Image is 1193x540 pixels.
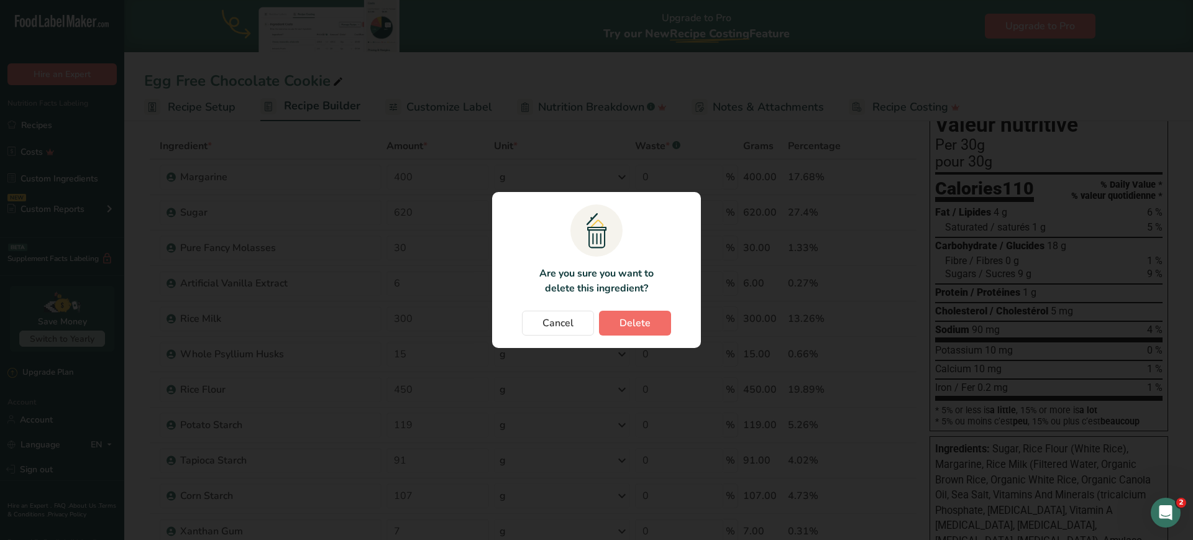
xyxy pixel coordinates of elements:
[619,316,651,331] span: Delete
[522,311,594,336] button: Cancel
[599,311,671,336] button: Delete
[1151,498,1181,528] iframe: Intercom live chat
[1176,498,1186,508] span: 2
[542,316,574,331] span: Cancel
[532,266,660,296] p: Are you sure you want to delete this ingredient?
